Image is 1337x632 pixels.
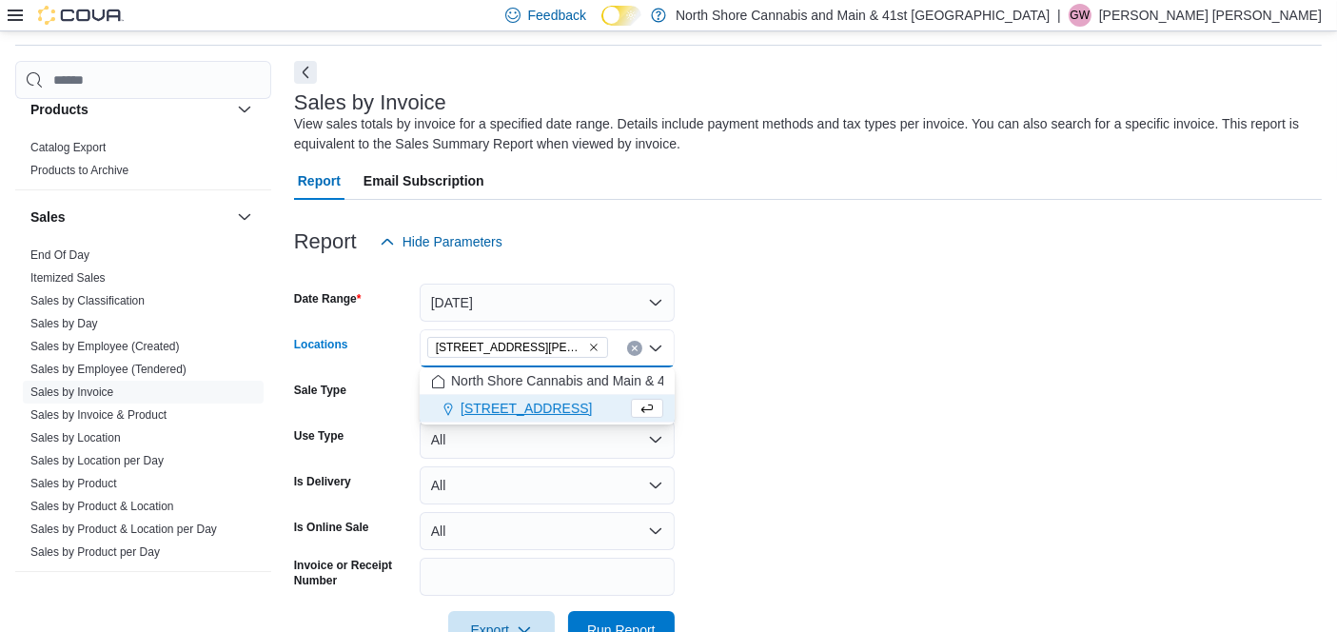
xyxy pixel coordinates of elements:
span: Sales by Invoice [30,385,113,400]
button: Clear input [627,341,642,356]
span: Email Subscription [364,162,484,200]
span: Products to Archive [30,163,128,178]
button: [STREET_ADDRESS] [420,395,675,423]
span: Feedback [528,6,586,25]
p: [PERSON_NAME] [PERSON_NAME] [1099,4,1322,27]
label: Is Delivery [294,474,351,489]
span: Sales by Day [30,316,98,331]
span: 1520 Barrow St. [427,337,608,358]
span: Sales by Product & Location [30,499,174,514]
a: End Of Day [30,248,89,262]
span: Report [298,162,341,200]
label: Is Online Sale [294,520,369,535]
div: Products [15,136,271,189]
label: Date Range [294,291,362,306]
label: Use Type [294,428,344,444]
div: Griffin Wright [1069,4,1091,27]
button: All [420,466,675,504]
a: Sales by Location [30,431,121,444]
span: End Of Day [30,247,89,263]
span: Sales by Product [30,476,117,491]
div: Choose from the following options [420,367,675,423]
span: Sales by Invoice & Product [30,407,167,423]
a: Sales by Invoice [30,385,113,399]
h3: Sales by Invoice [294,91,446,114]
p: | [1057,4,1061,27]
label: Sale Type [294,383,346,398]
span: North Shore Cannabis and Main & 41st [GEOGRAPHIC_DATA] [451,371,825,390]
div: View sales totals by invoice for a specified date range. Details include payment methods and tax ... [294,114,1312,154]
a: Sales by Employee (Tendered) [30,363,187,376]
a: Sales by Invoice & Product [30,408,167,422]
h3: Report [294,230,357,253]
span: Catalog Export [30,140,106,155]
p: North Shore Cannabis and Main & 41st [GEOGRAPHIC_DATA] [676,4,1050,27]
button: Close list of options [648,341,663,356]
span: [STREET_ADDRESS] [461,399,592,418]
div: Sales [15,244,271,571]
a: Sales by Product & Location [30,500,174,513]
button: Remove 1520 Barrow St. from selection in this group [588,342,600,353]
label: Locations [294,337,348,352]
button: North Shore Cannabis and Main & 41st [GEOGRAPHIC_DATA] [420,367,675,395]
a: Sales by Product per Day [30,545,160,559]
label: Invoice or Receipt Number [294,558,412,588]
button: [DATE] [420,284,675,322]
button: Sales [30,207,229,227]
a: Catalog Export [30,141,106,154]
span: Hide Parameters [403,232,502,251]
span: GW [1070,4,1090,27]
input: Dark Mode [601,6,641,26]
span: [STREET_ADDRESS][PERSON_NAME] [436,338,584,357]
button: All [420,421,675,459]
button: Products [30,100,229,119]
a: Products to Archive [30,164,128,177]
span: Itemized Sales [30,270,106,286]
span: Dark Mode [601,26,602,27]
h3: Sales [30,207,66,227]
span: Sales by Product & Location per Day [30,522,217,537]
button: Hide Parameters [372,223,510,261]
span: Sales by Classification [30,293,145,308]
span: Sales by Location per Day [30,453,164,468]
button: Next [294,61,317,84]
span: Sales by Employee (Tendered) [30,362,187,377]
a: Sales by Employee (Created) [30,340,180,353]
a: Sales by Product & Location per Day [30,523,217,536]
button: Sales [233,206,256,228]
h3: Products [30,100,88,119]
span: Sales by Location [30,430,121,445]
span: Sales by Employee (Created) [30,339,180,354]
a: Sales by Classification [30,294,145,307]
span: Sales by Product per Day [30,544,160,560]
a: Sales by Day [30,317,98,330]
button: All [420,512,675,550]
a: Itemized Sales [30,271,106,285]
a: Sales by Location per Day [30,454,164,467]
a: Sales by Product [30,477,117,490]
img: Cova [38,6,124,25]
button: Products [233,98,256,121]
